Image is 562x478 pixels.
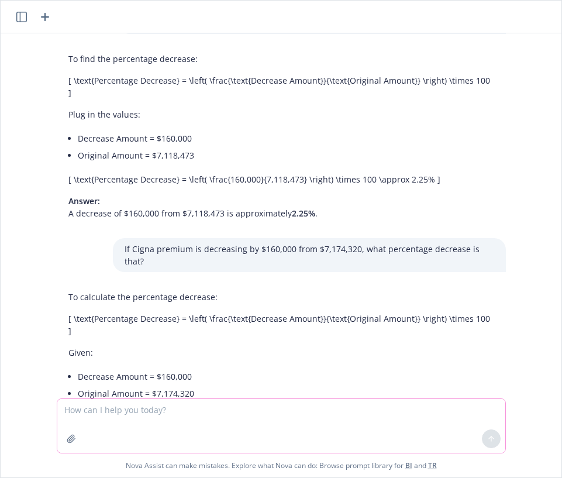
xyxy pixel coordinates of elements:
a: BI [405,460,412,470]
p: A decrease of $160,000 from $7,118,473 is approximately . [68,195,494,219]
p: To calculate the percentage decrease: [68,291,494,303]
li: Decrease Amount = $160,000 [78,368,494,385]
p: [ \text{Percentage Decrease} = \left( \frac{160,000}{7,118,473} \right) \times 100 \approx 2.25% ] [68,173,494,185]
p: If Cigna premium is decreasing by $160,000 from $7,174,320, what percentage decrease is that? [125,243,494,267]
li: Original Amount = $7,118,473 [78,147,494,164]
p: Given: [68,346,494,359]
span: Nova Assist can make mistakes. Explore what Nova can do: Browse prompt library for and [5,453,557,477]
p: [ \text{Percentage Decrease} = \left( \frac{\text{Decrease Amount}}{\text{Original Amount}} \righ... [68,74,494,99]
p: Plug in the values: [68,108,494,121]
a: TR [428,460,437,470]
li: Original Amount = $7,174,320 [78,385,494,402]
li: Decrease Amount = $160,000 [78,130,494,147]
span: 2.25% [292,208,315,219]
p: [ \text{Percentage Decrease} = \left( \frac{\text{Decrease Amount}}{\text{Original Amount}} \righ... [68,312,494,337]
p: To find the percentage decrease: [68,53,494,65]
span: Answer: [68,195,100,207]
